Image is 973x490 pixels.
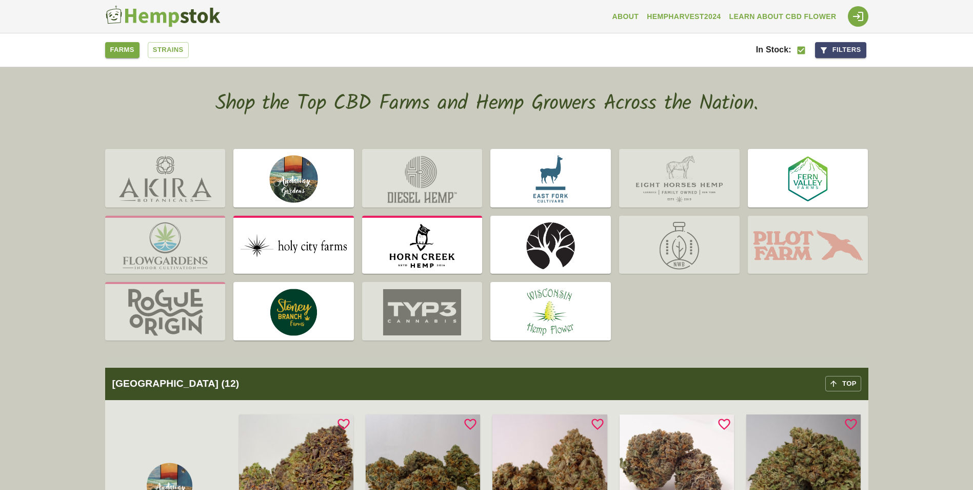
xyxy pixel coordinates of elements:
[748,218,868,274] img: Pilot Farm
[643,7,725,26] a: HempHarvest2024
[848,6,868,27] div: Login
[844,417,858,431] svg: Login to Add Favorite
[179,76,795,133] h1: Shop the Top CBD Farms and Hemp Growers Across the Nation.
[725,7,841,26] a: Learn About CBD Flower
[105,5,221,28] img: Hempstok Logo
[105,42,140,58] a: Farms
[608,7,643,26] a: About
[590,417,605,431] svg: Login to Add Favorite
[362,218,483,274] img: Horn Creek Hemp
[362,151,483,208] img: Diesel Hemp
[490,218,611,274] img: Lost Oak Farms
[105,218,226,274] img: FlowGardens
[105,5,225,28] a: Hempstok Logo
[825,376,861,392] button: top
[815,42,866,58] button: Filters
[748,151,868,208] img: Fern Valley Farms
[756,45,791,54] span: In Stock:
[362,284,483,341] img: Typ3 Cannabis
[233,284,354,341] img: Stoney Branch Farms
[490,151,611,208] img: East Fork Cultivars
[717,417,731,431] svg: Login to Add Favorite
[463,417,478,431] svg: Login to Add Favorite
[619,218,740,274] img: Never Winter Botanicals
[619,151,740,208] img: Eight Horses Hemp
[105,151,226,208] img: Akira Botanicals
[336,417,351,431] svg: Login to Add Favorite
[148,42,189,58] a: Strains
[105,284,226,341] img: Rouge Origin
[233,218,354,274] img: Holy City Farms
[490,284,611,341] img: Wisconsin Hemp Flower
[112,376,826,391] h2: [GEOGRAPHIC_DATA] (12)
[233,151,354,208] img: Andaway Gardens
